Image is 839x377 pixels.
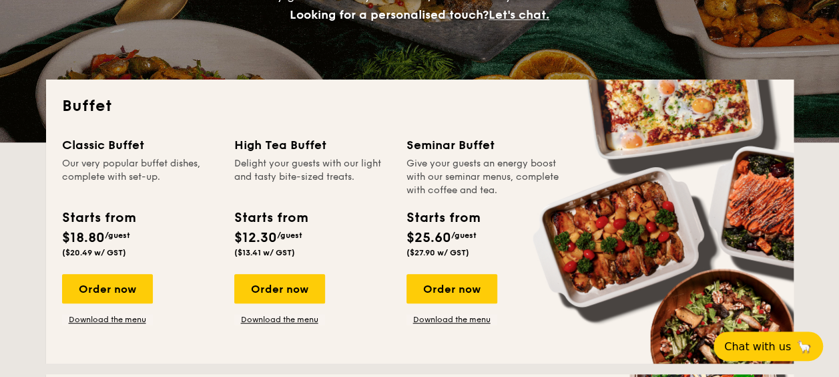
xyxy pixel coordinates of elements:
div: Starts from [62,208,135,228]
span: ($13.41 w/ GST) [234,248,295,257]
span: /guest [451,231,477,240]
span: /guest [105,231,130,240]
div: Give your guests an energy boost with our seminar menus, complete with coffee and tea. [406,157,563,197]
span: ($27.90 w/ GST) [406,248,469,257]
div: Starts from [406,208,479,228]
div: Seminar Buffet [406,136,563,154]
span: /guest [277,231,302,240]
div: Starts from [234,208,307,228]
span: Looking for a personalised touch? [290,7,489,22]
a: Download the menu [406,314,497,325]
span: $18.80 [62,230,105,246]
div: Our very popular buffet dishes, complete with set-up. [62,157,218,197]
div: Order now [62,274,153,303]
a: Download the menu [234,314,325,325]
button: Chat with us🦙 [714,332,823,361]
div: Delight your guests with our light and tasty bite-sized treats. [234,157,390,197]
span: Chat with us [724,340,791,353]
a: Download the menu [62,314,153,325]
div: High Tea Buffet [234,136,390,154]
div: Classic Buffet [62,136,218,154]
div: Order now [406,274,497,303]
span: $25.60 [406,230,451,246]
span: ($20.49 w/ GST) [62,248,126,257]
span: 🦙 [796,339,812,354]
span: $12.30 [234,230,277,246]
div: Order now [234,274,325,303]
span: Let's chat. [489,7,549,22]
h2: Buffet [62,96,778,117]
